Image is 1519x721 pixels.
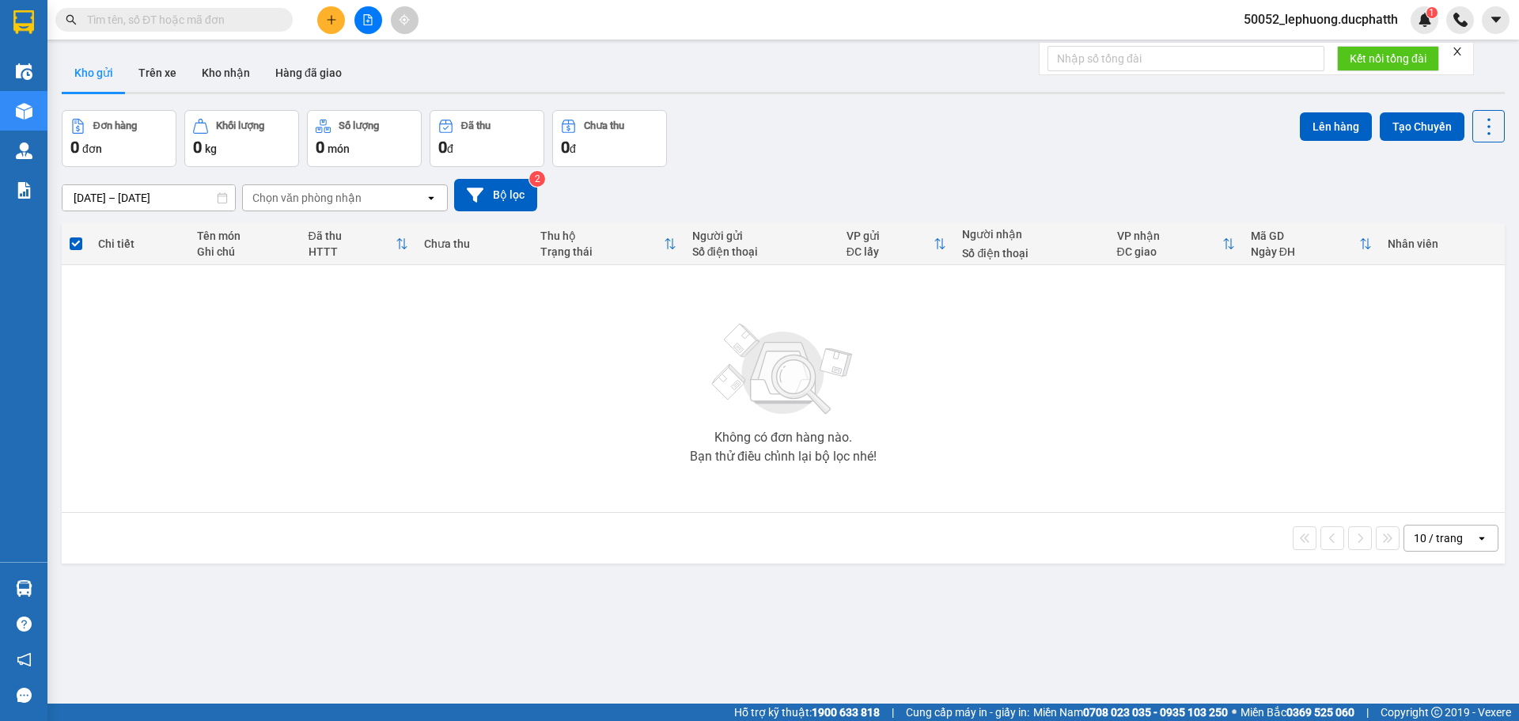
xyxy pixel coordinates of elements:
span: | [1366,704,1369,721]
div: VP nhận [1117,230,1222,242]
span: Cung cấp máy in - giấy in: [906,704,1029,721]
button: Khối lượng0kg [184,110,299,167]
span: notification [17,652,32,667]
strong: 1900 633 818 [812,706,880,719]
span: | [892,704,894,721]
div: Người nhận [962,228,1100,241]
div: Mã GD [1251,230,1359,242]
img: logo-vxr [13,10,34,34]
th: Toggle SortBy [301,223,417,265]
button: Đã thu0đ [430,110,544,167]
span: copyright [1431,707,1442,718]
span: 0 [193,138,202,157]
sup: 1 [1426,7,1438,18]
span: close [1452,46,1463,57]
div: Số lượng [339,120,379,131]
span: đ [447,142,453,155]
button: file-add [354,6,382,34]
div: Đơn hàng [93,120,137,131]
button: Hàng đã giao [263,54,354,92]
div: HTTT [309,245,396,258]
span: kg [205,142,217,155]
strong: 0369 525 060 [1286,706,1354,719]
button: caret-down [1482,6,1510,34]
div: Đã thu [309,230,396,242]
div: Tên món [197,230,293,242]
div: Khối lượng [216,120,264,131]
span: search [66,14,77,25]
img: warehouse-icon [16,63,32,80]
div: Trạng thái [540,245,664,258]
div: 10 / trang [1414,530,1463,546]
span: đ [570,142,576,155]
div: Chưa thu [424,237,525,250]
span: món [328,142,350,155]
span: question-circle [17,617,32,632]
div: Bạn thử điều chỉnh lại bộ lọc nhé! [690,450,877,463]
span: Miền Nam [1033,704,1228,721]
span: 0 [561,138,570,157]
div: Người gửi [692,230,831,242]
button: Chưa thu0đ [552,110,667,167]
input: Nhập số tổng đài [1047,46,1324,71]
button: Trên xe [126,54,189,92]
span: đơn [82,142,102,155]
div: ĐC giao [1117,245,1222,258]
span: 1 [1429,7,1434,18]
th: Toggle SortBy [1243,223,1380,265]
svg: open [1475,532,1488,545]
button: Bộ lọc [454,179,537,211]
div: Ngày ĐH [1251,245,1359,258]
svg: open [425,192,438,204]
img: phone-icon [1453,13,1468,27]
button: Lên hàng [1300,112,1372,141]
span: message [17,688,32,703]
div: Ghi chú [197,245,293,258]
span: aim [399,14,410,25]
img: icon-new-feature [1418,13,1432,27]
span: 0 [438,138,447,157]
div: Chọn văn phòng nhận [252,190,362,206]
sup: 2 [529,171,545,187]
button: aim [391,6,419,34]
div: ĐC lấy [847,245,934,258]
span: ⚪️ [1232,709,1237,715]
span: 0 [316,138,324,157]
img: warehouse-icon [16,142,32,159]
div: Thu hộ [540,230,664,242]
span: plus [326,14,337,25]
div: Đã thu [461,120,491,131]
th: Toggle SortBy [532,223,684,265]
button: Số lượng0món [307,110,422,167]
img: svg+xml;base64,PHN2ZyBjbGFzcz0ibGlzdC1wbHVnX19zdmciIHhtbG5zPSJodHRwOi8vd3d3LnczLm9yZy8yMDAwL3N2Zy... [704,314,862,425]
button: Đơn hàng0đơn [62,110,176,167]
div: Số điện thoại [692,245,831,258]
button: Tạo Chuyến [1380,112,1464,141]
button: Kết nối tổng đài [1337,46,1439,71]
div: Số điện thoại [962,247,1100,260]
button: Kho nhận [189,54,263,92]
span: file-add [362,14,373,25]
img: warehouse-icon [16,580,32,597]
div: Chưa thu [584,120,624,131]
img: solution-icon [16,182,32,199]
th: Toggle SortBy [1109,223,1243,265]
img: warehouse-icon [16,103,32,120]
input: Select a date range. [63,185,235,211]
th: Toggle SortBy [839,223,955,265]
span: Kết nối tổng đài [1350,50,1426,67]
button: Kho gửi [62,54,126,92]
span: 0 [70,138,79,157]
div: Nhân viên [1388,237,1497,250]
span: 50052_lephuong.ducphatth [1231,9,1411,29]
strong: 0708 023 035 - 0935 103 250 [1083,706,1228,719]
input: Tìm tên, số ĐT hoặc mã đơn [87,11,274,28]
div: VP gửi [847,230,934,242]
div: Chi tiết [98,237,180,250]
span: Hỗ trợ kỹ thuật: [734,704,880,721]
span: Miền Bắc [1241,704,1354,721]
div: Không có đơn hàng nào. [714,431,852,444]
button: plus [317,6,345,34]
span: caret-down [1489,13,1503,27]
